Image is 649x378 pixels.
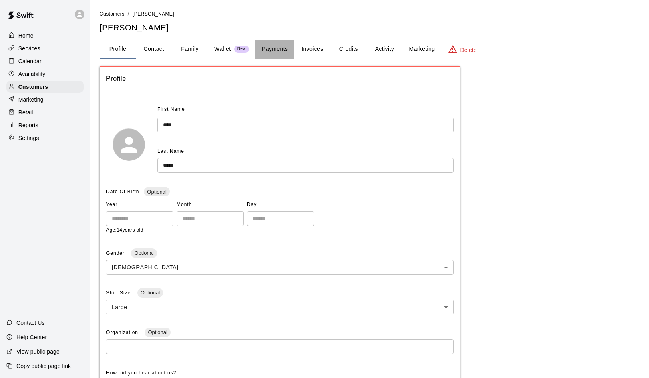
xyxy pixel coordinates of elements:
button: Marketing [402,40,441,59]
a: Marketing [6,94,84,106]
button: Activity [366,40,402,59]
span: Optional [144,189,169,195]
a: Calendar [6,55,84,67]
span: Optional [131,250,157,256]
p: Copy public page link [16,362,71,370]
li: / [128,10,129,18]
span: Last Name [157,148,184,154]
p: Services [18,44,40,52]
span: Day [247,198,314,211]
p: Help Center [16,333,47,341]
span: Optional [145,329,170,335]
a: Reports [6,119,84,131]
button: Profile [100,40,136,59]
p: Contact Us [16,319,45,327]
span: Age: 14 years old [106,227,143,233]
button: Invoices [294,40,330,59]
nav: breadcrumb [100,10,639,18]
p: Calendar [18,57,42,65]
span: Date Of Birth [106,189,139,194]
span: Customers [100,11,125,17]
p: View public page [16,348,60,356]
p: Marketing [18,96,44,104]
span: Organization [106,330,140,335]
a: Home [6,30,84,42]
a: Customers [100,10,125,17]
p: Wallet [214,45,231,53]
span: Month [177,198,244,211]
p: Retail [18,108,33,116]
span: Shirt Size [106,290,133,296]
div: [DEMOGRAPHIC_DATA] [106,260,454,275]
p: Delete [460,46,477,54]
p: Customers [18,83,48,91]
span: Gender [106,250,126,256]
a: Settings [6,132,84,144]
div: basic tabs example [100,40,639,59]
button: Payments [255,40,294,59]
button: Family [172,40,208,59]
a: Availability [6,68,84,80]
span: New [234,46,249,52]
a: Retail [6,106,84,118]
span: Year [106,198,173,211]
p: Home [18,32,34,40]
span: Profile [106,74,454,84]
div: Large [106,300,454,314]
span: How did you hear about us? [106,370,176,376]
p: Availability [18,70,46,78]
span: Optional [137,290,163,296]
a: Services [6,42,84,54]
p: Settings [18,134,39,142]
h5: [PERSON_NAME] [100,22,639,33]
p: Reports [18,121,38,129]
span: First Name [157,103,185,116]
button: Credits [330,40,366,59]
a: Customers [6,81,84,93]
button: Contact [136,40,172,59]
span: [PERSON_NAME] [133,11,174,17]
